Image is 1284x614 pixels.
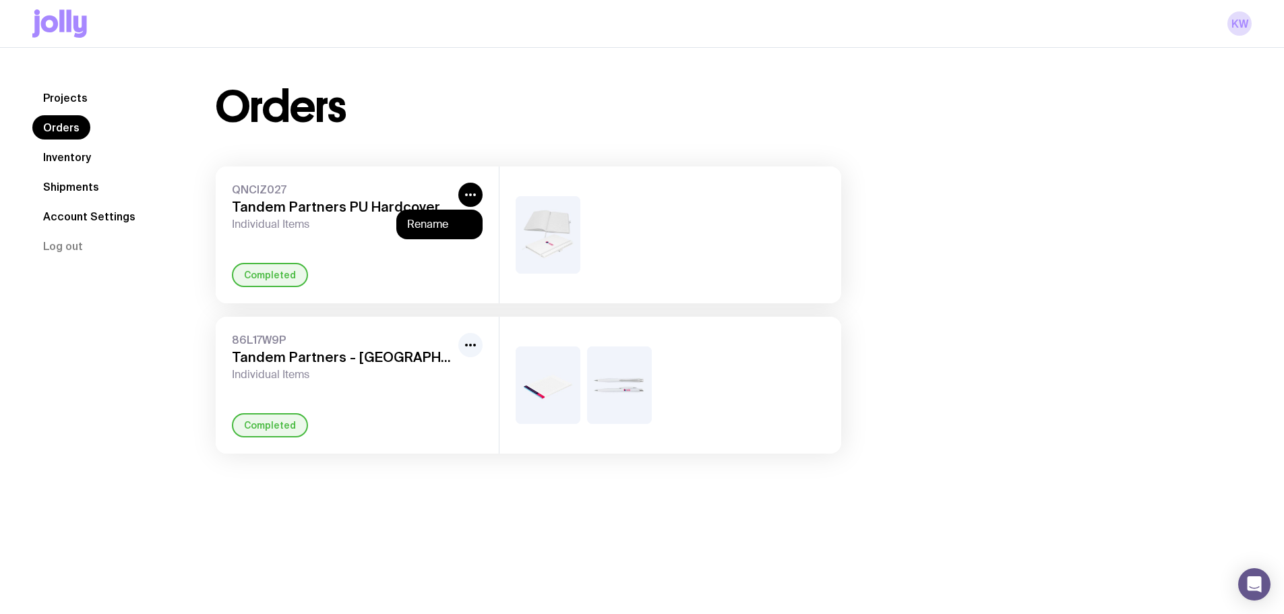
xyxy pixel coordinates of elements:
a: KW [1227,11,1252,36]
div: Completed [232,263,308,287]
button: Rename [407,218,472,231]
div: Completed [232,413,308,437]
h3: Tandem Partners - [GEOGRAPHIC_DATA] Office [232,349,453,365]
a: Projects [32,86,98,110]
a: Orders [32,115,90,140]
span: Individual Items [232,368,453,381]
h1: Orders [216,86,346,129]
span: QNCIZ027 [232,183,453,196]
button: Log out [32,234,94,258]
span: Individual Items [232,218,453,231]
h3: Tandem Partners PU Hardcover Notebooks [232,199,453,215]
div: Open Intercom Messenger [1238,568,1271,601]
a: Account Settings [32,204,146,228]
a: Shipments [32,175,110,199]
span: 86L17W9P [232,333,453,346]
a: Inventory [32,145,102,169]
